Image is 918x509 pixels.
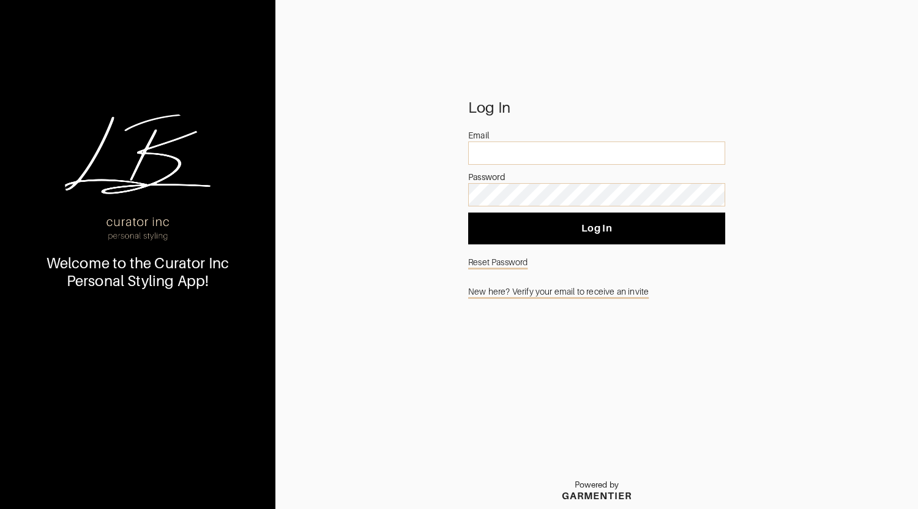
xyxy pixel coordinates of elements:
[64,102,211,249] img: oxFH7zigUnxfPzrmzcytt6rk.png
[42,255,233,290] div: Welcome to the Curator Inc Personal Styling App!
[562,490,632,502] div: GARMENTIER
[478,222,715,235] span: Log In
[468,171,725,183] div: Password
[468,280,725,303] a: New here? Verify your email to receive an invite
[468,129,725,141] div: Email
[468,251,725,274] a: Reset Password
[468,102,725,114] div: Log In
[468,213,725,244] button: Log In
[562,480,632,490] p: Powered by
